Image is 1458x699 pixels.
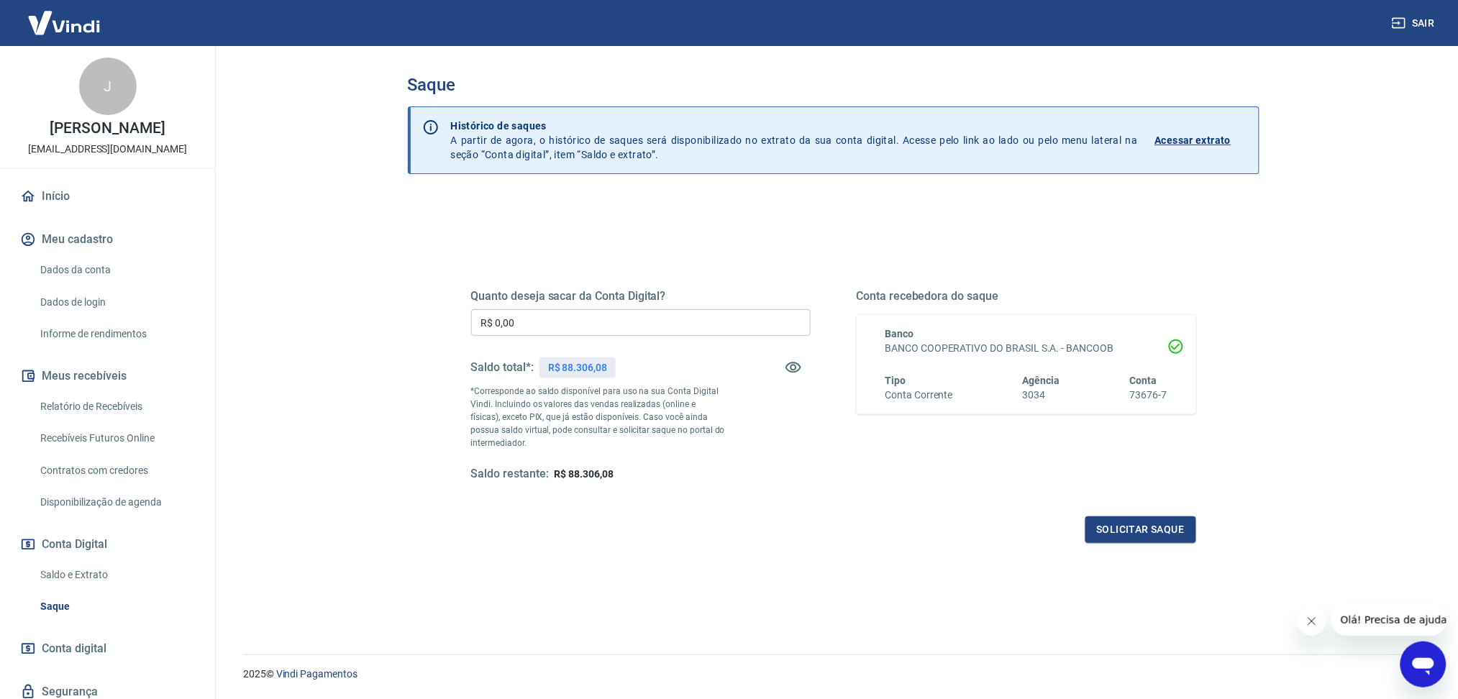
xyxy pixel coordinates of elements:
[35,424,198,453] a: Recebíveis Futuros Online
[1298,607,1326,636] iframe: Fechar mensagem
[276,668,357,680] a: Vindi Pagamentos
[1023,388,1060,403] h6: 3034
[1389,10,1441,37] button: Sair
[885,388,953,403] h6: Conta Corrente
[857,289,1196,303] h5: Conta recebedora do saque
[1332,604,1446,636] iframe: Mensagem da empresa
[50,121,165,136] p: [PERSON_NAME]
[17,360,198,392] button: Meus recebíveis
[471,467,549,482] h5: Saldo restante:
[1130,375,1157,386] span: Conta
[9,10,121,22] span: Olá! Precisa de ajuda?
[35,560,198,590] a: Saldo e Extrato
[1155,119,1247,162] a: Acessar extrato
[408,75,1259,95] h3: Saque
[35,255,198,285] a: Dados da conta
[1023,375,1060,386] span: Agência
[17,181,198,212] a: Início
[471,289,811,303] h5: Quanto deseja sacar da Conta Digital?
[451,119,1138,133] p: Histórico de saques
[42,639,106,659] span: Conta digital
[79,58,137,115] div: J
[17,529,198,560] button: Conta Digital
[17,633,198,664] a: Conta digital
[35,319,198,349] a: Informe de rendimentos
[35,392,198,421] a: Relatório de Recebíveis
[1155,133,1231,147] p: Acessar extrato
[28,142,187,157] p: [EMAIL_ADDRESS][DOMAIN_NAME]
[885,328,914,339] span: Banco
[471,360,534,375] h5: Saldo total*:
[555,468,614,480] span: R$ 88.306,08
[243,667,1423,682] p: 2025 ©
[885,341,1167,356] h6: BANCO COOPERATIVO DO BRASIL S.A. - BANCOOB
[885,375,906,386] span: Tipo
[1085,516,1196,543] button: Solicitar saque
[548,360,607,375] p: R$ 88.306,08
[35,488,198,517] a: Disponibilização de agenda
[1130,388,1167,403] h6: 73676-7
[35,288,198,317] a: Dados de login
[35,456,198,485] a: Contratos com credores
[35,592,198,621] a: Saque
[17,224,198,255] button: Meu cadastro
[451,119,1138,162] p: A partir de agora, o histórico de saques será disponibilizado no extrato da sua conta digital. Ac...
[1400,641,1446,687] iframe: Botão para abrir a janela de mensagens
[471,385,726,449] p: *Corresponde ao saldo disponível para uso na sua Conta Digital Vindi. Incluindo os valores das ve...
[17,1,111,45] img: Vindi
